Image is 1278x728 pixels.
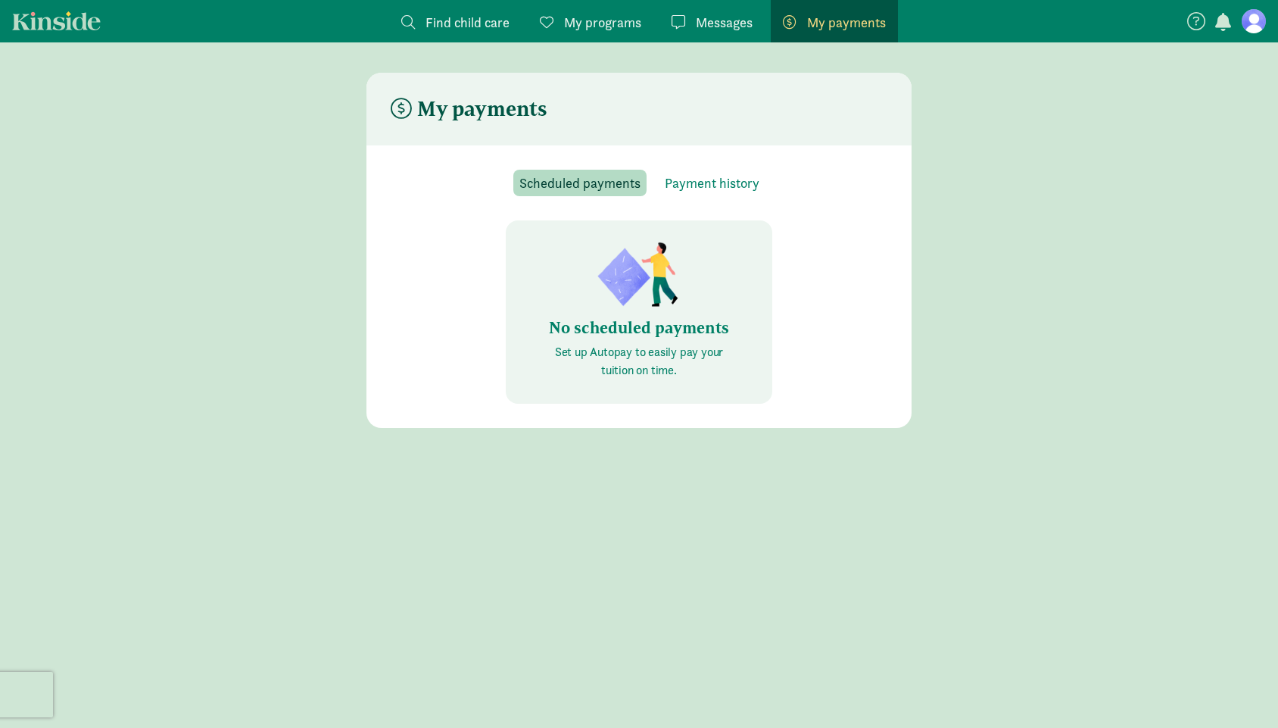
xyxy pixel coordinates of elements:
[519,173,641,193] span: Scheduled payments
[564,12,641,33] span: My programs
[542,319,736,337] h6: No scheduled payments
[659,170,765,196] button: Payment history
[425,12,510,33] span: Find child care
[665,173,759,193] span: Payment history
[391,97,547,121] h4: My payments
[12,11,101,30] a: Kinside
[807,12,886,33] span: My payments
[513,170,647,196] button: Scheduled payments
[594,239,684,311] img: illustration-child2.png
[542,343,736,380] p: Set up Autopay to easily pay your tuition on time.
[696,12,753,33] span: Messages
